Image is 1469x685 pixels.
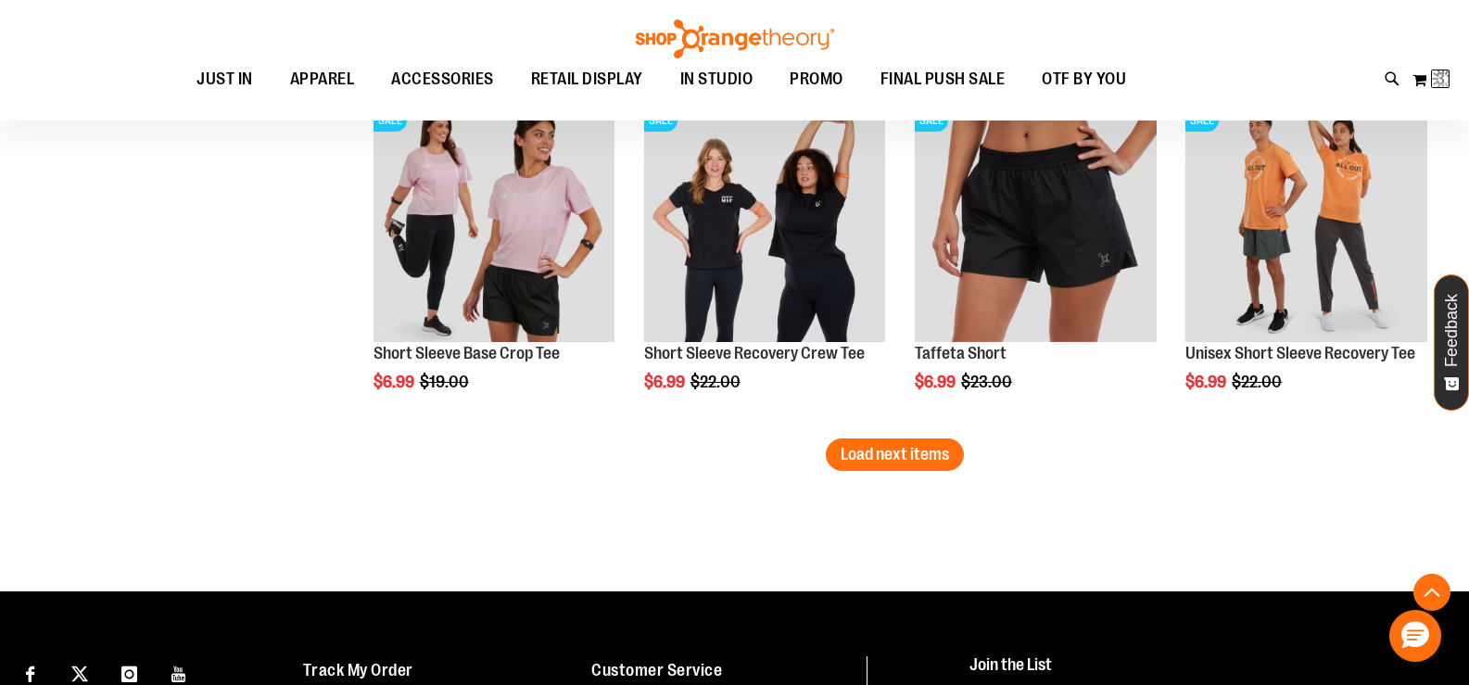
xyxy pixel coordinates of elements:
span: RETAIL DISPLAY [531,58,643,100]
img: Product image for Short Sleeve Recovery Crew Tee [644,100,886,342]
span: FINAL PUSH SALE [880,58,1006,100]
img: Loading... [1432,68,1454,90]
a: Main Image of Taffeta ShortSALE [915,100,1157,345]
img: Unisex Short Sleeve Recovery Tee primary image [1185,100,1427,342]
span: $19.00 [420,373,472,391]
a: Product image for Short Sleeve Recovery Crew TeeSALE [644,100,886,345]
a: ACCESSORIES [373,58,513,101]
span: Feedback [1443,294,1461,367]
a: OTF BY YOU [1023,58,1145,101]
a: Track My Order [303,661,413,679]
span: $6.99 [1185,373,1229,391]
span: $22.00 [1232,373,1285,391]
div: product [364,91,625,438]
span: SALE [644,109,678,132]
img: Twitter [71,666,88,682]
img: Product image for Short Sleeve Base Crop Tee [374,100,615,342]
a: FINAL PUSH SALE [862,58,1024,101]
button: Feedback - Show survey [1434,274,1469,411]
span: IN STUDIO [680,58,753,100]
a: Taffeta Short [915,344,1007,362]
a: RETAIL DISPLAY [513,58,662,101]
img: Main Image of Taffeta Short [915,100,1157,342]
a: IN STUDIO [662,58,772,101]
span: $22.00 [690,373,743,391]
span: OTF BY YOU [1042,58,1126,100]
div: product [635,91,895,438]
button: Loading... [1412,65,1450,95]
a: Short Sleeve Recovery Crew Tee [644,344,865,362]
a: PROMO [771,58,862,101]
span: SALE [374,109,407,132]
span: SALE [1185,109,1219,132]
a: Customer Service [591,661,722,679]
div: product [1176,91,1437,438]
button: Hello, have a question? Let’s chat. [1389,610,1441,662]
a: APPAREL [272,58,374,100]
span: JUST IN [196,58,253,100]
img: Shop Orangetheory [633,19,837,58]
span: PROMO [790,58,843,100]
span: $6.99 [374,373,417,391]
a: Unisex Short Sleeve Recovery Tee primary imageSALE [1185,100,1427,345]
span: APPAREL [290,58,355,100]
a: Short Sleeve Base Crop Tee [374,344,560,362]
span: $6.99 [915,373,958,391]
span: Load next items [841,445,949,463]
button: Load next items [826,438,964,471]
span: SALE [915,109,948,132]
button: Back To Top [1413,574,1450,611]
span: ACCESSORIES [391,58,494,100]
span: $23.00 [961,373,1015,391]
div: product [905,91,1166,438]
a: JUST IN [178,58,272,101]
a: Unisex Short Sleeve Recovery Tee [1185,344,1415,362]
span: $6.99 [644,373,688,391]
a: Product image for Short Sleeve Base Crop TeeSALE [374,100,615,345]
